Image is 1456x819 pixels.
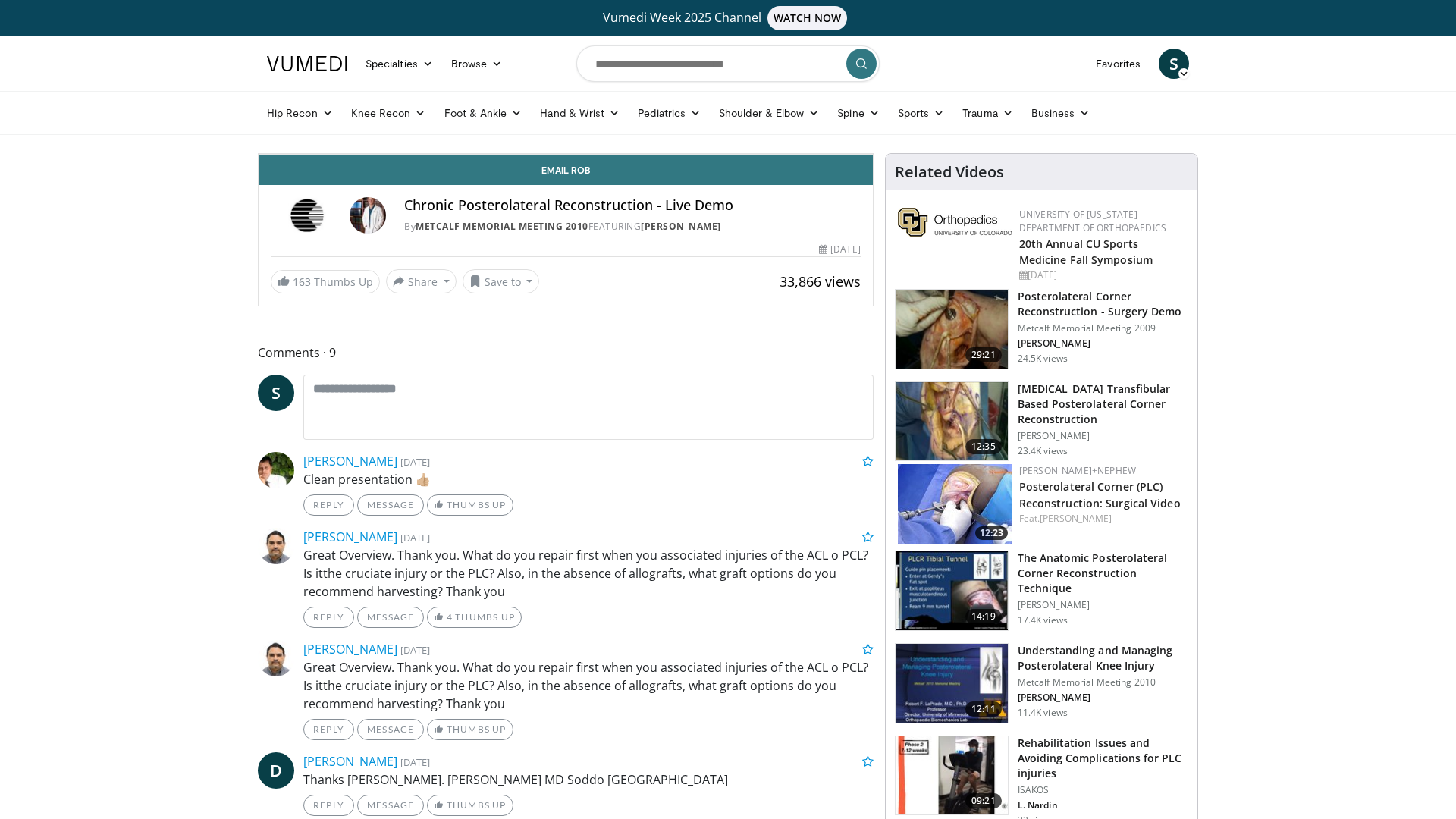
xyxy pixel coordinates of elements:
h4: Related Videos [895,163,1004,181]
a: Shoulder & Elbow [710,98,828,128]
img: Metcalf Memorial Meeting 2010 [271,197,344,234]
p: Great Overview. Thank you. What do you repair first when you associated injuries of the ACL o PCL... [303,658,874,713]
a: University of [US_STATE] Department of Orthopaedics [1019,208,1166,234]
small: [DATE] [400,531,430,544]
div: Feat. [1019,512,1185,526]
a: Message [357,494,424,516]
a: Posterolateral Corner (PLC) Reconstruction: Surgical Video [1019,479,1181,510]
a: Metcalf Memorial Meeting 2010 [416,220,588,233]
img: Avatar [258,452,294,488]
a: S [258,375,294,411]
a: 163 Thumbs Up [271,270,380,293]
span: 14:19 [965,609,1002,624]
span: 29:21 [965,347,1002,362]
a: Message [357,607,424,628]
a: 12:23 [898,464,1012,544]
a: Favorites [1087,49,1150,79]
a: D [258,752,294,789]
a: [PERSON_NAME] [1040,512,1112,525]
a: Browse [442,49,512,79]
h3: The Anatomic Posterolateral Corner Reconstruction Technique [1018,551,1188,596]
p: [PERSON_NAME] [1018,599,1188,611]
a: Reply [303,494,354,516]
a: Email Rob [259,155,873,185]
input: Search topics, interventions [576,45,880,82]
span: 33,866 views [780,272,861,290]
small: [DATE] [400,755,430,769]
p: 17.4K views [1018,614,1068,626]
button: Save to [463,269,540,293]
img: 355603a8-37da-49b6-856f-e00d7e9307d3.png.150x105_q85_autocrop_double_scale_upscale_version-0.2.png [898,208,1012,237]
p: ISAKOS [1018,784,1188,796]
h3: Posterolateral Corner Reconstruction - Surgery Demo [1018,289,1188,319]
a: Sports [889,98,954,128]
a: Spine [828,98,888,128]
a: Vumedi Week 2025 ChannelWATCH NOW [269,6,1187,30]
a: [PERSON_NAME]+Nephew [1019,464,1136,477]
a: Specialties [356,49,442,79]
a: 12:11 Understanding and Managing Posterolateral Knee Injury Metcalf Memorial Meeting 2010 [PERSON... [895,643,1188,723]
a: 12:35 [MEDICAL_DATA] Transfibular Based Posterolateral Corner Reconstruction [PERSON_NAME] 23.4K ... [895,381,1188,462]
a: Reply [303,719,354,740]
a: [PERSON_NAME] [303,529,397,545]
p: 23.4K views [1018,445,1068,457]
img: Arciero_-_PLC_3.png.150x105_q85_crop-smart_upscale.jpg [896,382,1008,461]
p: L. Nardin [1018,799,1188,811]
a: [PERSON_NAME] [303,453,397,469]
a: 20th Annual CU Sports Medicine Fall Symposium [1019,237,1153,267]
h3: Understanding and Managing Posterolateral Knee Injury [1018,643,1188,673]
span: WATCH NOW [767,6,848,30]
span: 4 [447,611,453,623]
a: [PERSON_NAME] [303,753,397,770]
a: Foot & Ankle [435,98,532,128]
img: 672741_3.png.150x105_q85_crop-smart_upscale.jpg [896,290,1008,369]
a: Reply [303,795,354,816]
img: Avatar [350,197,386,234]
img: Avatar [258,528,294,564]
p: [PERSON_NAME] [1018,430,1188,442]
a: 4 Thumbs Up [427,607,522,628]
h3: Rehabilitation Issues and Avoiding Complications for PLC injuries [1018,736,1188,781]
img: aa71ed70-e7f5-4b18-9de6-7588daab5da2.150x105_q85_crop-smart_upscale.jpg [898,464,1012,544]
span: 163 [293,275,311,289]
h3: [MEDICAL_DATA] Transfibular Based Posterolateral Corner Reconstruction [1018,381,1188,427]
span: 09:21 [965,793,1002,808]
img: Picture_7_0_3.png.150x105_q85_crop-smart_upscale.jpg [896,644,1008,723]
a: S [1159,49,1189,79]
p: 24.5K views [1018,353,1068,365]
span: 12:11 [965,701,1002,717]
p: [PERSON_NAME] [1018,337,1188,350]
span: Comments 9 [258,343,874,362]
img: Avatar [258,640,294,676]
div: By FEATURING [404,220,861,234]
p: [PERSON_NAME] [1018,692,1188,704]
p: Thanks [PERSON_NAME]. [PERSON_NAME] MD Soddo [GEOGRAPHIC_DATA] [303,770,874,789]
a: Trauma [953,98,1022,128]
div: [DATE] [1019,268,1185,282]
a: [PERSON_NAME] [641,220,721,233]
p: Clean presentation 👍🏼 [303,470,874,488]
a: Reply [303,607,354,628]
a: [PERSON_NAME] [303,641,397,657]
p: Great Overview. Thank you. What do you repair first when you associated injuries of the ACL o PCL... [303,546,874,601]
a: Thumbs Up [427,719,513,740]
small: [DATE] [400,643,430,657]
img: 2eb2428d-1382-4410-acd9-91b12cd36682.150x105_q85_crop-smart_upscale.jpg [896,736,1008,815]
a: Message [357,795,424,816]
a: Business [1022,98,1100,128]
a: 29:21 Posterolateral Corner Reconstruction - Surgery Demo Metcalf Memorial Meeting 2009 [PERSON_N... [895,289,1188,369]
a: Thumbs Up [427,494,513,516]
a: Message [357,719,424,740]
small: [DATE] [400,455,430,469]
h4: Chronic Posterolateral Reconstruction - Live Demo [404,197,861,214]
a: Hip Recon [258,98,342,128]
p: 11.4K views [1018,707,1068,719]
a: 14:19 The Anatomic Posterolateral Corner Reconstruction Technique [PERSON_NAME] 17.4K views [895,551,1188,631]
span: 12:23 [975,526,1008,540]
div: [DATE] [819,243,860,256]
p: Metcalf Memorial Meeting 2010 [1018,676,1188,689]
img: VuMedi Logo [267,56,347,71]
span: 12:35 [965,439,1002,454]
